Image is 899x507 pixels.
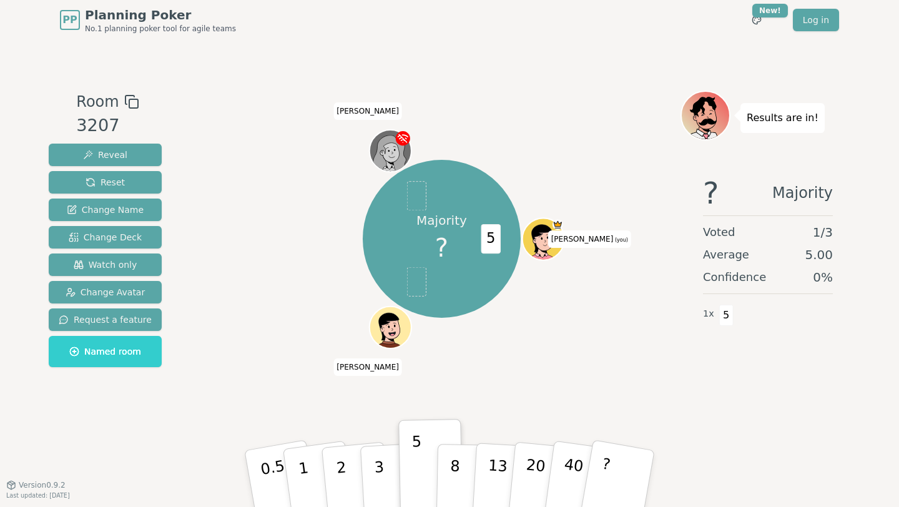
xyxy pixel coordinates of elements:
[805,246,833,263] span: 5.00
[19,480,66,490] span: Version 0.9.2
[703,178,719,208] span: ?
[435,229,448,267] span: ?
[412,433,423,500] p: 5
[6,480,66,490] button: Version0.9.2
[49,144,162,166] button: Reveal
[69,231,142,244] span: Change Deck
[416,212,467,229] p: Majority
[813,224,833,241] span: 1 / 3
[524,219,563,258] button: Click to change your avatar
[66,286,145,298] span: Change Avatar
[69,345,141,358] span: Named room
[49,281,162,303] button: Change Avatar
[49,199,162,221] button: Change Name
[86,176,125,189] span: Reset
[813,268,833,286] span: 0 %
[333,358,402,376] span: Click to change your name
[59,313,152,326] span: Request a feature
[60,6,236,34] a: PPPlanning PokerNo.1 planning poker tool for agile teams
[747,109,818,127] p: Results are in!
[62,12,77,27] span: PP
[83,149,127,161] span: Reveal
[553,219,563,230] span: Brandon is the host
[703,246,749,263] span: Average
[6,492,70,499] span: Last updated: [DATE]
[772,178,833,208] span: Majority
[85,24,236,34] span: No.1 planning poker tool for agile teams
[703,307,714,321] span: 1 x
[548,230,631,248] span: Click to change your name
[333,102,402,119] span: Click to change your name
[481,224,501,253] span: 5
[49,253,162,276] button: Watch only
[85,6,236,24] span: Planning Poker
[719,305,734,326] span: 5
[76,113,139,139] div: 3207
[703,268,766,286] span: Confidence
[76,91,119,113] span: Room
[613,237,628,243] span: (you)
[74,258,137,271] span: Watch only
[49,308,162,331] button: Request a feature
[703,224,735,241] span: Voted
[67,204,144,216] span: Change Name
[745,9,768,31] button: New!
[793,9,839,31] a: Log in
[49,336,162,367] button: Named room
[752,4,788,17] div: New!
[49,171,162,194] button: Reset
[49,226,162,249] button: Change Deck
